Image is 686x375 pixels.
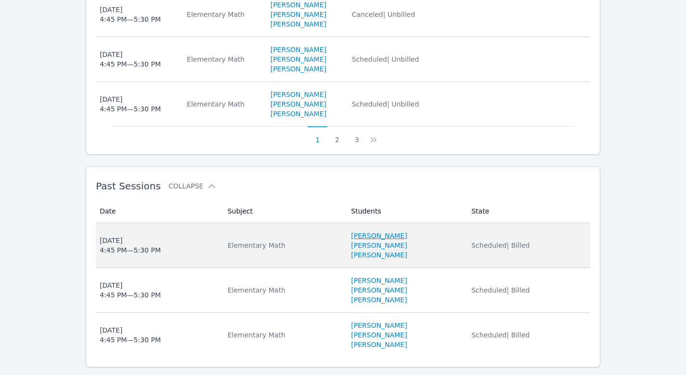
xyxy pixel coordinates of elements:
a: [PERSON_NAME] [351,241,407,250]
div: [DATE] 4:45 PM — 5:30 PM [100,5,161,24]
a: [PERSON_NAME] [351,250,407,260]
span: Scheduled | Unbilled [352,55,419,63]
th: Subject [222,200,346,223]
div: Elementary Math [228,330,340,340]
div: Elementary Math [187,54,259,64]
a: [PERSON_NAME] [351,231,407,241]
tr: [DATE]4:45 PM—5:30 PMElementary Math[PERSON_NAME][PERSON_NAME][PERSON_NAME]Scheduled| Unbilled [96,82,590,126]
button: 1 [308,126,327,145]
div: [DATE] 4:45 PM — 5:30 PM [100,50,161,69]
span: Scheduled | Billed [471,241,530,249]
span: Canceled | Unbilled [352,11,415,18]
div: Elementary Math [228,285,340,295]
a: [PERSON_NAME] [271,54,326,64]
div: [DATE] 4:45 PM — 5:30 PM [100,325,161,345]
a: [PERSON_NAME] [271,64,326,74]
tr: [DATE]4:45 PM—5:30 PMElementary Math[PERSON_NAME][PERSON_NAME][PERSON_NAME]Scheduled| Billed [96,313,590,357]
div: [DATE] 4:45 PM — 5:30 PM [100,281,161,300]
a: [PERSON_NAME] [351,321,407,330]
div: Elementary Math [228,241,340,250]
a: [PERSON_NAME] [271,90,326,99]
tr: [DATE]4:45 PM—5:30 PMElementary Math[PERSON_NAME][PERSON_NAME][PERSON_NAME]Scheduled| Unbilled [96,37,590,82]
button: 2 [327,126,347,145]
div: [DATE] 4:45 PM — 5:30 PM [100,236,161,255]
a: [PERSON_NAME] [271,45,326,54]
th: State [466,200,590,223]
a: [PERSON_NAME] [351,276,407,285]
a: [PERSON_NAME] [271,10,326,19]
button: Collapse [168,181,217,191]
a: [PERSON_NAME] [271,109,326,119]
th: Students [345,200,466,223]
tr: [DATE]4:45 PM—5:30 PMElementary Math[PERSON_NAME][PERSON_NAME][PERSON_NAME]Scheduled| Billed [96,223,590,268]
div: Elementary Math [187,10,259,19]
a: [PERSON_NAME] [351,285,407,295]
span: Scheduled | Billed [471,331,530,339]
a: [PERSON_NAME] [271,19,326,29]
a: [PERSON_NAME] [271,99,326,109]
div: Elementary Math [187,99,259,109]
span: Past Sessions [96,180,161,192]
div: [DATE] 4:45 PM — 5:30 PM [100,94,161,114]
button: 3 [347,126,367,145]
a: [PERSON_NAME] [351,330,407,340]
th: Date [96,200,222,223]
span: Scheduled | Unbilled [352,100,419,108]
a: [PERSON_NAME] [351,295,407,305]
a: [PERSON_NAME] [351,340,407,349]
tr: [DATE]4:45 PM—5:30 PMElementary Math[PERSON_NAME][PERSON_NAME][PERSON_NAME]Scheduled| Billed [96,268,590,313]
span: Scheduled | Billed [471,286,530,294]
